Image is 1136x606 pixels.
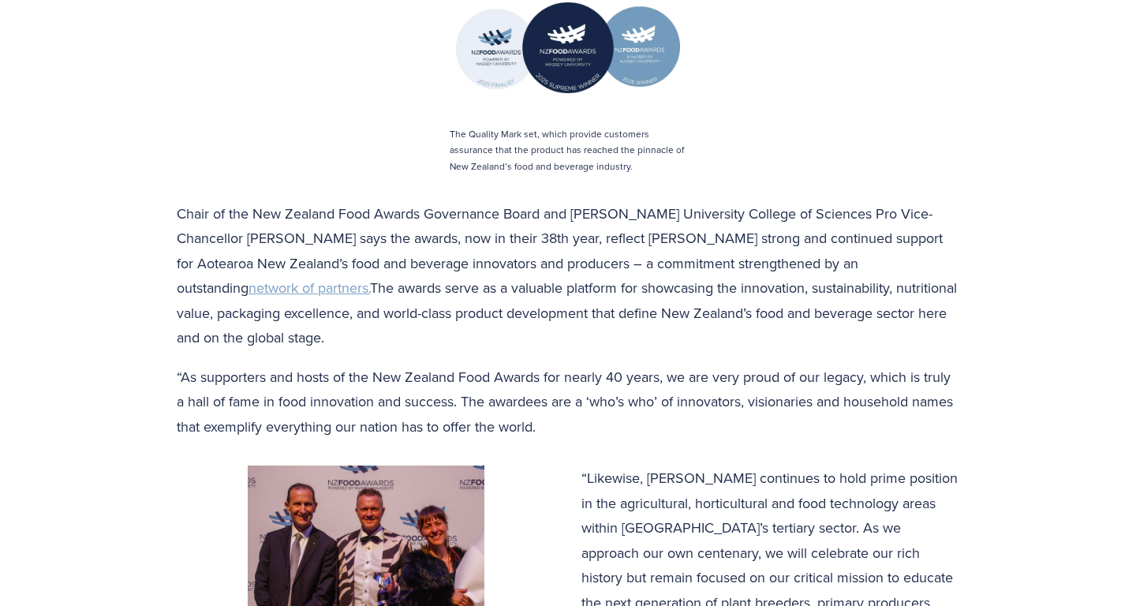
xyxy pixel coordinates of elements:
[248,278,370,297] a: network of partners.
[177,365,959,440] p: “As supporters and hosts of the New Zealand Food Awards for nearly 40 years, we are very proud of...
[450,126,686,174] p: The Quality Mark set, which provide customers assurance that the product has reached the pinnacle...
[177,201,959,350] p: Chair of the New Zealand Food Awards Governance Board and [PERSON_NAME] University College of Sci...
